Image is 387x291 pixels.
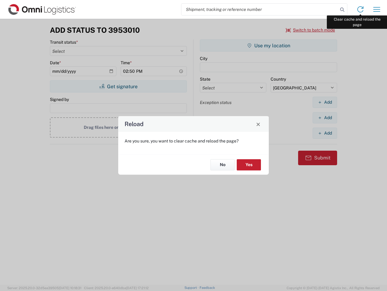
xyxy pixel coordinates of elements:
p: Are you sure, you want to clear cache and reload the page? [125,138,262,144]
button: Close [254,120,262,128]
button: Yes [237,159,261,170]
button: No [210,159,235,170]
h4: Reload [125,120,144,129]
input: Shipment, tracking or reference number [181,4,338,15]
